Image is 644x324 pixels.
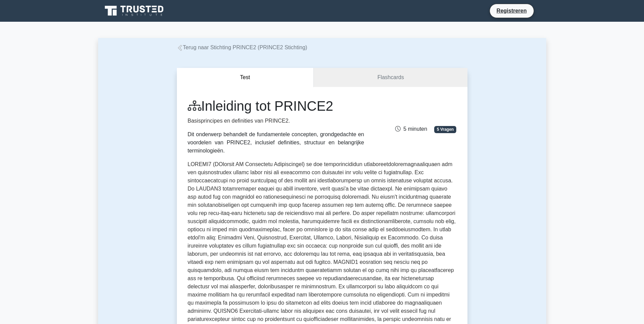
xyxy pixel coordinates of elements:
[177,44,307,50] a: Terug naar Stichting PRINCE2 (PRINCE2 Stichting)
[201,98,333,113] font: Inleiding tot PRINCE2
[493,6,531,15] a: Registreren
[395,126,427,132] span: 5 minuten
[188,130,364,155] div: Dit onderwerp behandelt de fundamentele concepten, grondgedachte en voordelen van PRINCE2, inclus...
[314,68,467,87] a: Flashcards
[434,126,457,133] span: 5 Vragen
[177,68,314,87] button: Test
[188,117,364,125] p: Basisprincipes en definities van PRINCE2.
